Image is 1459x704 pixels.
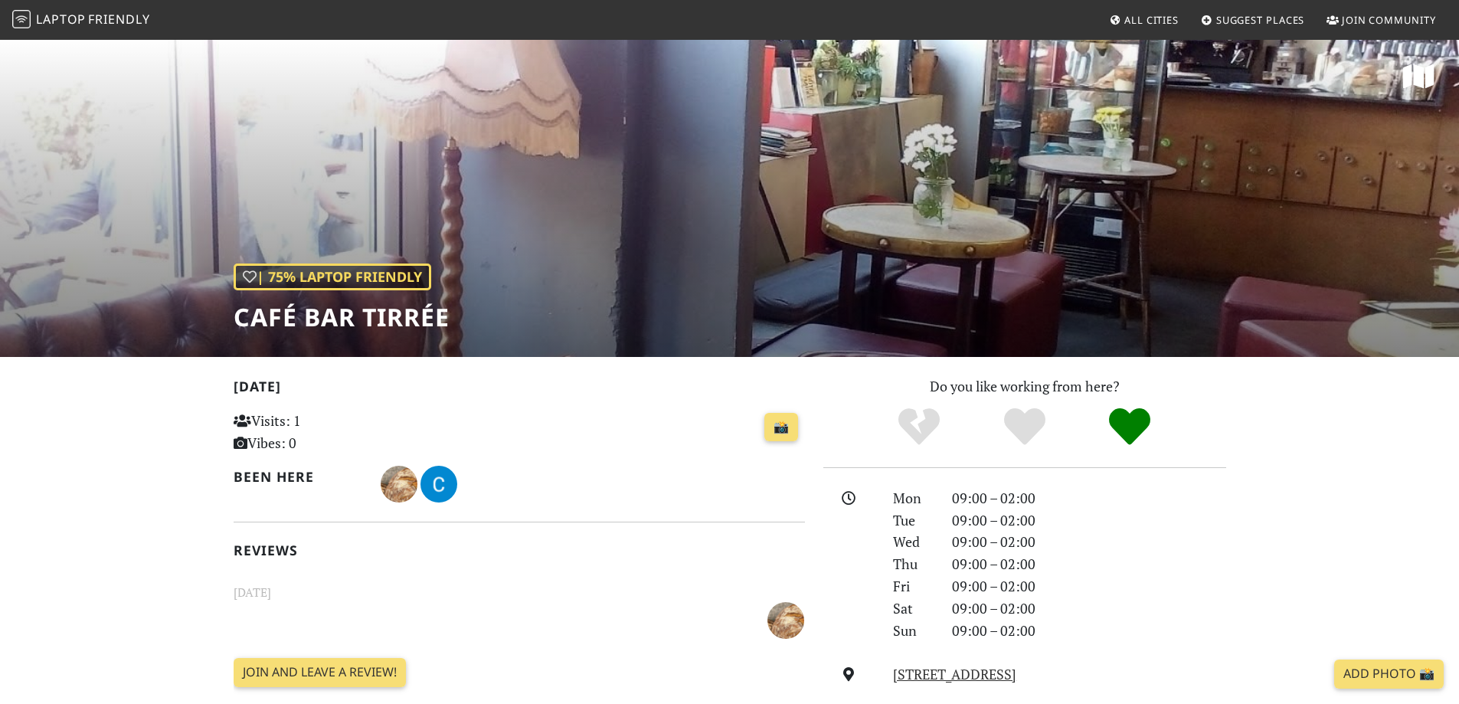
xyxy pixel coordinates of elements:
[972,406,1078,448] div: Yes
[943,553,1235,575] div: 09:00 – 02:00
[1334,660,1444,689] a: Add Photo 📸
[12,10,31,28] img: LaptopFriendly
[36,11,86,28] span: Laptop
[893,665,1016,683] a: [STREET_ADDRESS]
[234,410,412,454] p: Visits: 1 Vibes: 0
[381,466,417,503] img: 2817-stefan.jpg
[943,620,1235,642] div: 09:00 – 02:00
[234,542,805,558] h2: Reviews
[234,378,805,401] h2: [DATE]
[884,575,942,598] div: Fri
[943,509,1235,532] div: 09:00 – 02:00
[884,620,942,642] div: Sun
[1320,6,1442,34] a: Join Community
[1124,13,1179,27] span: All Cities
[943,598,1235,620] div: 09:00 – 02:00
[224,583,814,602] small: [DATE]
[234,303,450,332] h1: Café Bar Tirrée
[1195,6,1311,34] a: Suggest Places
[823,375,1226,398] p: Do you like working from here?
[943,531,1235,553] div: 09:00 – 02:00
[420,466,457,503] img: 1923-cemil.jpg
[88,11,149,28] span: Friendly
[884,598,942,620] div: Sat
[943,487,1235,509] div: 09:00 – 02:00
[12,7,150,34] a: LaptopFriendly LaptopFriendly
[764,413,798,442] a: 📸
[767,609,804,627] span: Stefan Tirree
[234,469,363,485] h2: Been here
[234,658,406,687] a: Join and leave a review!
[943,575,1235,598] div: 09:00 – 02:00
[1342,13,1436,27] span: Join Community
[1077,406,1183,448] div: Definitely!
[884,487,942,509] div: Mon
[866,406,972,448] div: No
[767,602,804,639] img: 2817-stefan.jpg
[234,264,431,290] div: | 75% Laptop Friendly
[884,553,942,575] div: Thu
[1103,6,1185,34] a: All Cities
[884,509,942,532] div: Tue
[381,473,420,492] span: Stefan Tirree
[1216,13,1305,27] span: Suggest Places
[420,473,457,492] span: Cemil Altunay
[884,531,942,553] div: Wed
